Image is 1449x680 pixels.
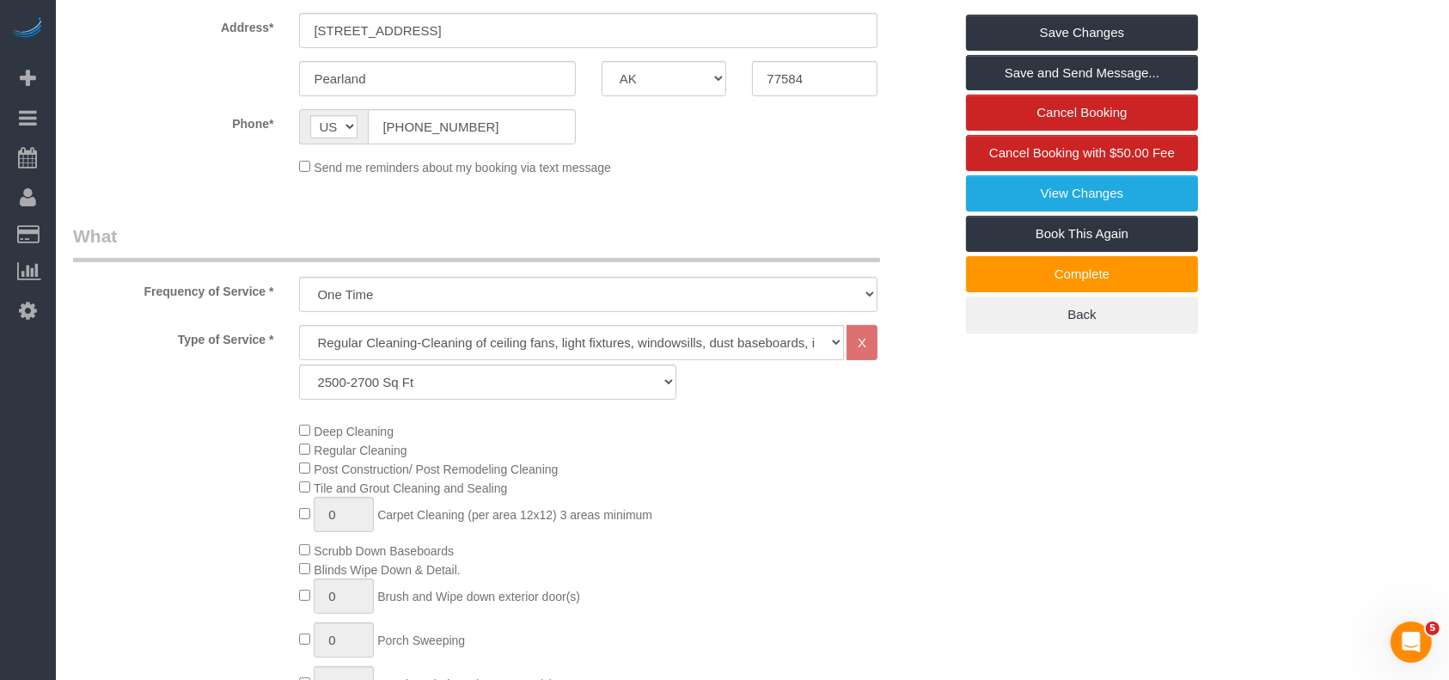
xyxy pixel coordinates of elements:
[314,481,507,495] span: Tile and Grout Cleaning and Sealing
[966,175,1198,211] a: View Changes
[314,425,394,438] span: Deep Cleaning
[989,145,1175,160] span: Cancel Booking with $50.00 Fee
[10,17,45,41] img: Automaid Logo
[314,563,460,577] span: Blinds Wipe Down & Detail.
[60,325,286,348] label: Type of Service *
[60,109,286,132] label: Phone*
[1391,622,1432,663] iframe: Intercom live chat
[314,463,558,476] span: Post Construction/ Post Remodeling Cleaning
[314,444,407,457] span: Regular Cleaning
[60,277,286,300] label: Frequency of Service *
[314,161,611,175] span: Send me reminders about my booking via text message
[377,590,580,603] span: Brush and Wipe down exterior door(s)
[314,544,454,558] span: Scrubb Down Baseboards
[752,61,877,96] input: Zip Code*
[966,216,1198,252] a: Book This Again
[368,109,575,144] input: Phone*
[966,55,1198,91] a: Save and Send Message...
[966,95,1198,131] a: Cancel Booking
[299,61,575,96] input: City*
[377,508,652,522] span: Carpet Cleaning (per area 12x12) 3 areas minimum
[1426,622,1440,635] span: 5
[73,224,880,262] legend: What
[60,13,286,36] label: Address*
[377,634,465,647] span: Porch Sweeping
[966,135,1198,171] a: Cancel Booking with $50.00 Fee
[966,256,1198,292] a: Complete
[966,15,1198,51] a: Save Changes
[966,297,1198,333] a: Back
